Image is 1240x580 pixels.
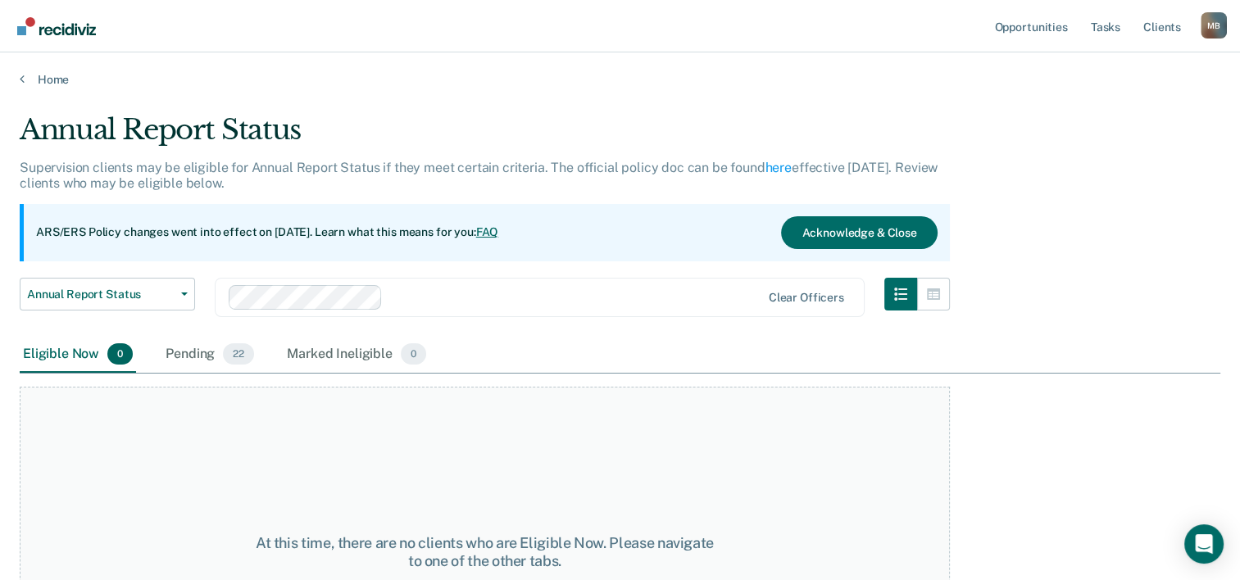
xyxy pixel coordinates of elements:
[401,343,426,365] span: 0
[20,160,938,191] p: Supervision clients may be eligible for Annual Report Status if they meet certain criteria. The o...
[20,278,195,310] button: Annual Report Status
[27,288,175,301] span: Annual Report Status
[252,534,716,569] div: At this time, there are no clients who are Eligible Now. Please navigate to one of the other tabs.
[20,72,1220,87] a: Home
[769,291,844,305] div: Clear officers
[765,160,792,175] a: here
[17,17,96,35] img: Recidiviz
[20,113,950,160] div: Annual Report Status
[284,337,429,373] div: Marked Ineligible0
[36,224,498,241] p: ARS/ERS Policy changes went into effect on [DATE]. Learn what this means for you:
[1201,12,1227,39] div: M B
[476,225,499,238] a: FAQ
[107,343,133,365] span: 0
[20,337,136,373] div: Eligible Now0
[781,216,937,249] button: Acknowledge & Close
[1184,524,1224,564] div: Open Intercom Messenger
[162,337,257,373] div: Pending22
[223,343,254,365] span: 22
[1201,12,1227,39] button: Profile dropdown button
